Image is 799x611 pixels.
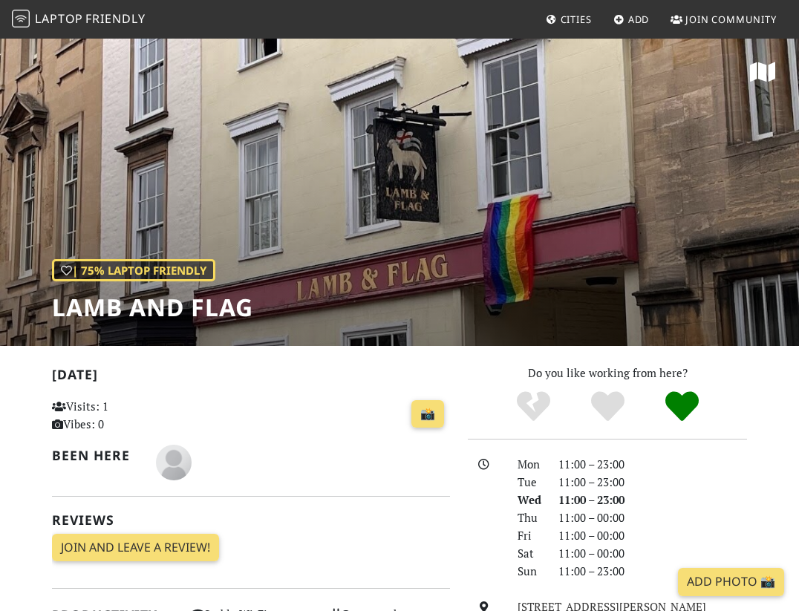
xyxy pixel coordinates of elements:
img: blank-535327c66bd565773addf3077783bbfce4b00ec00e9fd257753287c682c7fa38.png [156,445,192,480]
span: Laptop [35,10,83,27]
div: Sun [509,562,550,580]
a: Cities [540,6,598,33]
span: Friendly [85,10,145,27]
span: Sio W [156,453,192,468]
div: Thu [509,509,550,526]
h2: Reviews [52,512,450,528]
h2: [DATE] [52,367,450,388]
div: 11:00 – 23:00 [549,473,756,491]
div: Fri [509,526,550,544]
div: Definitely! [645,390,719,423]
div: 11:00 – 23:00 [549,491,756,509]
a: Add Photo 📸 [678,568,784,596]
img: LaptopFriendly [12,10,30,27]
div: Yes [570,390,645,423]
div: Mon [509,455,550,473]
p: Visits: 1 Vibes: 0 [52,397,173,433]
p: Do you like working from here? [468,364,747,382]
div: No [496,390,570,423]
div: 11:00 – 00:00 [549,544,756,562]
span: Cities [561,13,592,26]
div: Wed [509,491,550,509]
div: 11:00 – 23:00 [549,455,756,473]
div: | 75% Laptop Friendly [52,259,215,281]
h1: Lamb and Flag [52,293,253,321]
div: 11:00 – 23:00 [549,562,756,580]
div: Tue [509,473,550,491]
span: Add [628,13,650,26]
a: 📸 [411,400,444,428]
div: Sat [509,544,550,562]
div: 11:00 – 00:00 [549,526,756,544]
h2: Been here [52,448,138,463]
a: LaptopFriendly LaptopFriendly [12,7,146,33]
span: Join Community [685,13,777,26]
div: 11:00 – 00:00 [549,509,756,526]
a: Join and leave a review! [52,534,219,562]
a: Add [607,6,656,33]
a: Join Community [665,6,783,33]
